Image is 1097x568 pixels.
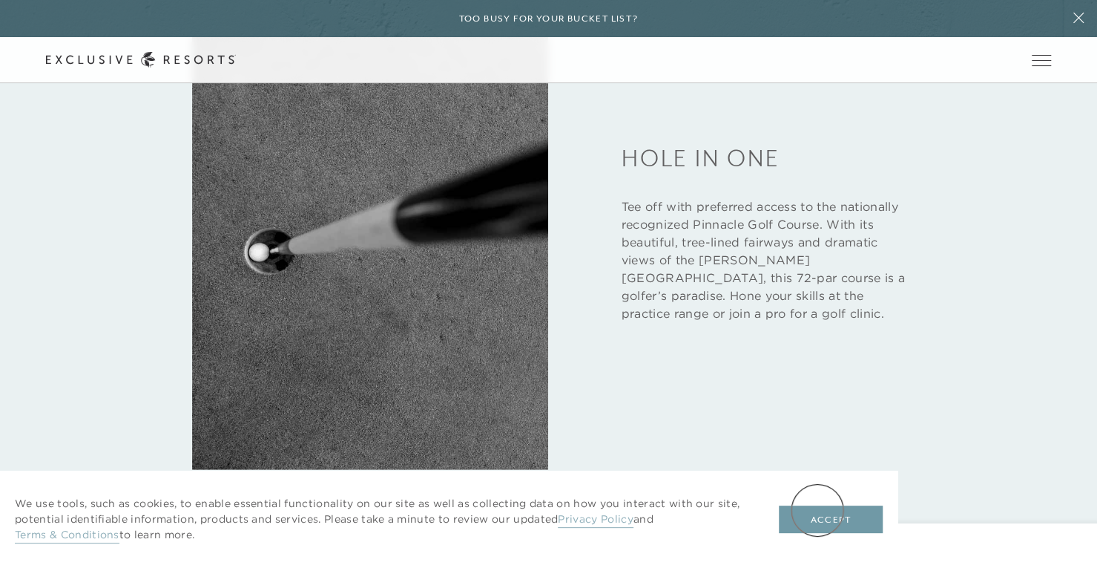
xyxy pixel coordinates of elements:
[622,198,906,322] p: Tee off with preferred access to the nationally recognized Pinnacle Golf Course. With its beautif...
[622,127,906,174] h3: Hole in One
[15,496,749,543] p: We use tools, such as cookies, to enable essential functionality on our site as well as collectin...
[15,528,119,543] a: Terms & Conditions
[558,512,633,528] a: Privacy Policy
[1032,55,1051,65] button: Open navigation
[779,506,883,534] button: Accept
[459,12,639,26] h6: Too busy for your bucket list?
